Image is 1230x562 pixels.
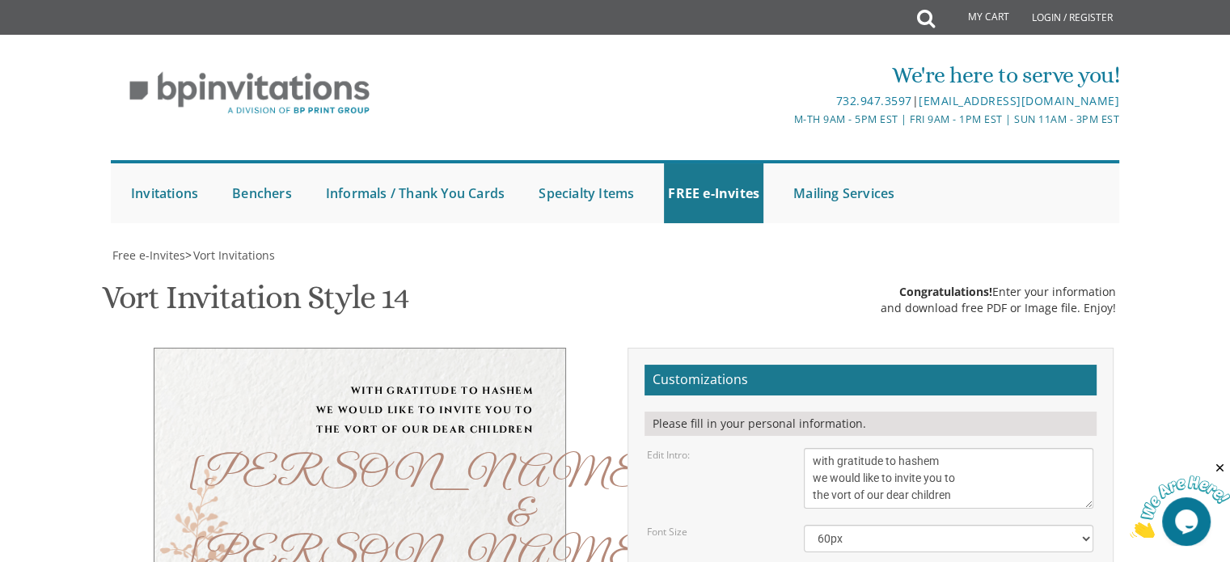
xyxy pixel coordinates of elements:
a: Mailing Services [789,163,898,223]
span: Vort Invitations [193,247,275,263]
div: M-Th 9am - 5pm EST | Fri 9am - 1pm EST | Sun 11am - 3pm EST [448,111,1119,128]
div: | [448,91,1119,111]
img: BP Invitation Loft [111,60,388,127]
a: [EMAIL_ADDRESS][DOMAIN_NAME] [919,93,1119,108]
a: FREE e-Invites [664,163,763,223]
span: Congratulations! [899,284,992,299]
span: Free e-Invites [112,247,185,263]
div: and download free PDF or Image file. Enjoy! [881,300,1116,316]
a: Free e-Invites [111,247,185,263]
div: with gratitude to hashem we would like to invite you to the vort of our dear children [187,381,533,439]
a: Benchers [228,163,296,223]
span: > [185,247,275,263]
h1: Vort Invitation Style 14 [102,280,409,327]
div: We're here to serve you! [448,59,1119,91]
iframe: chat widget [1130,461,1230,538]
a: My Cart [933,2,1021,34]
label: Edit Intro: [647,448,690,462]
a: Informals / Thank You Cards [322,163,509,223]
div: Please fill in your personal information. [645,412,1097,436]
textarea: With much gratitude to Hashem We would like to invite you to The vort of our children [804,448,1093,509]
a: Invitations [127,163,202,223]
a: Vort Invitations [192,247,275,263]
a: 732.947.3597 [835,93,911,108]
h2: Customizations [645,365,1097,395]
label: Font Size [647,525,687,539]
a: Specialty Items [535,163,638,223]
div: Enter your information [881,284,1116,300]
